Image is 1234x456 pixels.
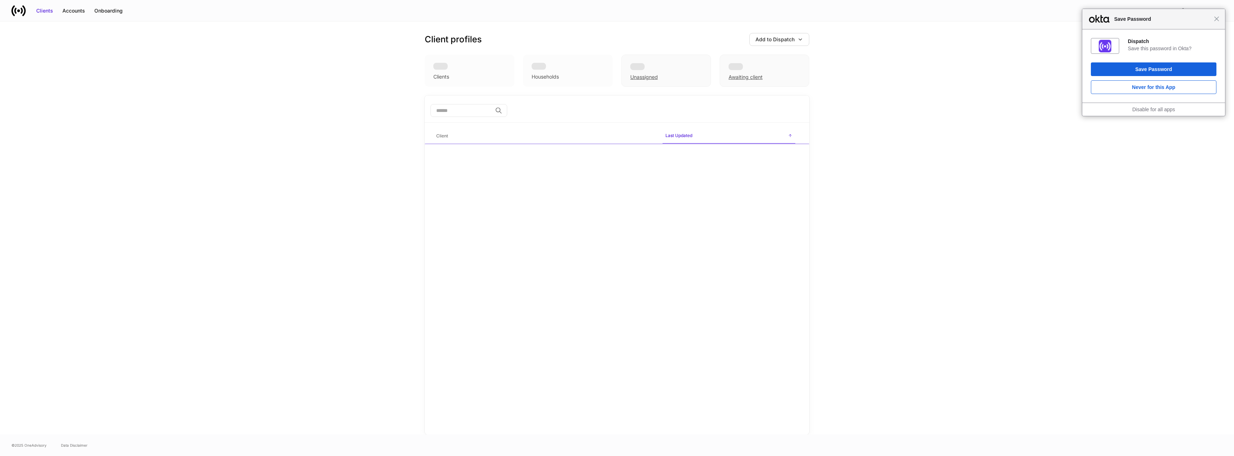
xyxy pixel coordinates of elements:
h6: Last Updated [665,132,692,139]
div: Unassigned [630,74,658,81]
button: Add to Dispatch [749,33,809,46]
img: IoaI0QAAAAZJREFUAwDpn500DgGa8wAAAABJRU5ErkJggg== [1099,40,1111,52]
button: Never for this App [1091,80,1216,94]
span: Save Password [1111,15,1214,23]
h3: Client profiles [425,34,482,45]
span: Close [1214,16,1219,22]
div: Awaiting client [720,55,809,87]
div: Accounts [62,7,85,14]
div: Add to Dispatch [755,36,795,43]
button: Accounts [58,5,90,17]
a: Disable for all apps [1132,107,1175,112]
div: Onboarding [94,7,123,14]
button: Save Password [1091,62,1216,76]
div: Unassigned [621,55,711,87]
span: Client [433,129,657,144]
a: Data Disclaimer [61,442,88,448]
div: Households [532,73,559,80]
h6: Client [436,132,448,139]
span: © 2025 OneAdvisory [11,442,47,448]
div: Clients [433,73,449,80]
div: Awaiting client [729,74,763,81]
span: Last Updated [663,128,795,144]
div: Clients [36,7,53,14]
button: Onboarding [90,5,127,17]
div: Dispatch [1128,38,1216,44]
div: Save this password in Okta? [1128,45,1216,52]
button: Clients [32,5,58,17]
